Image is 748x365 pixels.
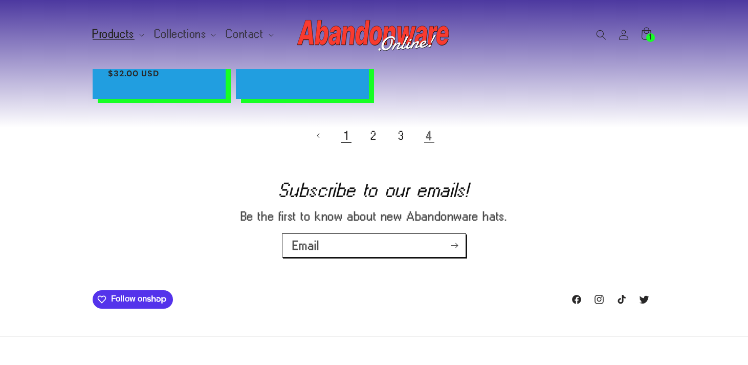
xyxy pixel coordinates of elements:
button: Subscribe [443,233,466,257]
a: Page 4 [418,124,441,147]
a: Page 1 [335,124,358,147]
nav: Pagination [93,124,655,147]
img: Abandonware [297,14,451,55]
span: Contact [226,30,263,39]
input: Email [282,234,466,257]
a: Page 3 [390,124,413,147]
summary: Collections [148,24,221,45]
span: 1 [649,33,652,42]
summary: Search [590,24,612,46]
a: Abandonware [294,10,455,59]
h2: Subscribe to our emails! [46,182,702,198]
span: Products [93,30,135,39]
a: Previous page [307,124,330,147]
a: Page 2 [363,124,385,147]
summary: Contact [220,24,277,45]
summary: Products [86,24,148,45]
p: Be the first to know about new Abandonware hats. [195,209,553,224]
span: Collections [155,30,207,39]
